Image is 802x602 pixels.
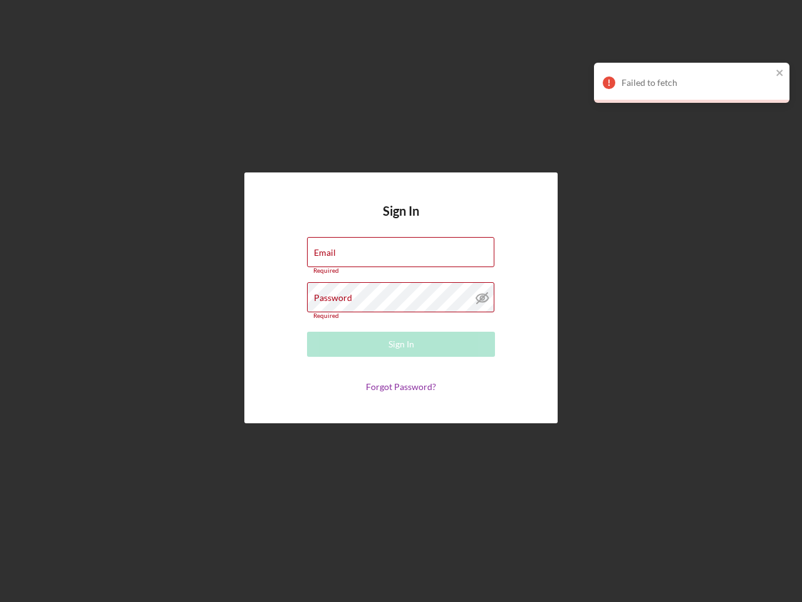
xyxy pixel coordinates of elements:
[307,267,495,275] div: Required
[314,293,352,303] label: Password
[776,68,784,80] button: close
[622,78,772,88] div: Failed to fetch
[366,381,436,392] a: Forgot Password?
[314,248,336,258] label: Email
[383,204,419,237] h4: Sign In
[307,332,495,357] button: Sign In
[307,312,495,320] div: Required
[388,332,414,357] div: Sign In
